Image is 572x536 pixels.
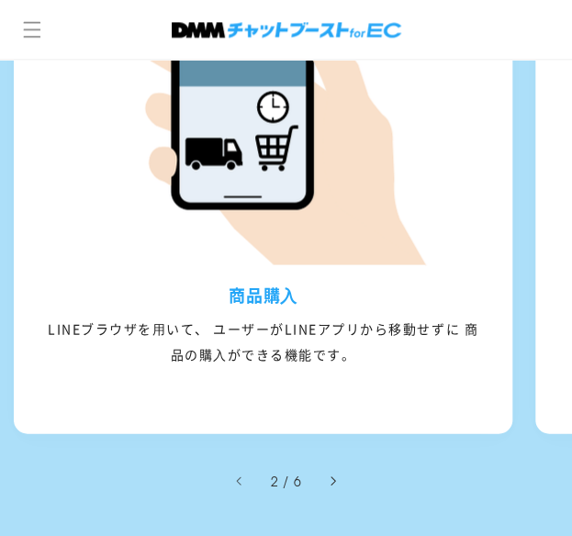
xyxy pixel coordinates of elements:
[312,461,353,501] button: 右にスライド
[294,471,302,489] span: 6
[12,9,52,50] summary: メニュー
[18,315,508,366] div: LINEブラウザを⽤いて、 ユーザーがLINEアプリから移動せずに 商品の購⼊ができる機能です。
[283,471,289,489] span: /
[219,461,260,501] button: 左にスライド
[271,471,279,489] span: 2
[172,22,401,38] img: 株式会社DMM Boost
[18,284,508,305] h3: 商品購⼊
